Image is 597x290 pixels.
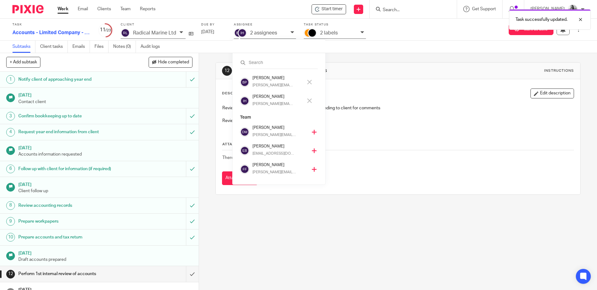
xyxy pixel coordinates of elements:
input: Search [240,60,318,66]
label: Due by [201,23,226,27]
img: svg%3E [240,127,249,137]
img: svg%3E [240,96,249,106]
a: Files [95,41,109,53]
span: There are no files attached to this task. [222,156,297,160]
a: Work [58,6,68,12]
span: Attachments [222,143,252,146]
img: svg%3E [238,28,247,38]
h4: [PERSON_NAME] [252,125,307,131]
h1: [DATE] [18,180,192,188]
div: Radical Marine Ltd - Accounts - Limited Company - 2025 [312,4,346,14]
p: Client follow up [18,188,192,194]
span: Hide completed [158,60,189,65]
h1: Notify client of approaching year end [18,75,126,84]
div: Instructions [544,68,574,73]
h4: [PERSON_NAME] [252,94,303,100]
h1: Review accounting records [18,201,126,210]
div: 1 [6,75,15,84]
span: [DATE] [201,30,214,34]
h4: [PERSON_NAME] [252,75,303,81]
label: Task [12,23,90,27]
p: Contact client [18,99,192,105]
h1: [DATE] [18,249,192,256]
button: Attach new file [222,171,258,185]
img: IMG_9585.jpg [568,4,578,14]
img: svg%3E [240,78,249,87]
p: Draft accounts prepared [18,256,192,263]
p: [PERSON_NAME][EMAIL_ADDRESS][DOMAIN_NAME] [252,132,296,138]
p: [PERSON_NAME][EMAIL_ADDRESS][DOMAIN_NAME] [252,170,296,175]
a: Subtasks [12,41,35,53]
p: [PERSON_NAME][EMAIL_ADDRESS][DOMAIN_NAME] [252,101,293,107]
div: 12 [222,66,232,76]
label: Assignee [234,23,296,27]
div: 4 [6,128,15,137]
button: Edit description [530,88,574,98]
img: Pixie [12,5,44,13]
div: 8 [6,201,15,210]
p: [EMAIL_ADDRESS][DOMAIN_NAME] [252,151,296,156]
p: 2 assignees [250,30,277,36]
a: Email [78,6,88,12]
p: Radical Marine Ltd [133,30,176,36]
p: [PERSON_NAME][EMAIL_ADDRESS][DOMAIN_NAME] [252,83,293,88]
h1: Prepare workpapers [18,217,126,226]
img: svg%3E [240,165,249,174]
a: Audit logs [141,41,164,53]
img: svg%3E [121,28,130,38]
h1: Confirm bookkeeping up to date [18,111,126,121]
h1: [DATE] [18,143,192,151]
p: 2 labels [320,30,338,36]
small: /23 [105,29,111,32]
h1: Prepare accounts and tax return [18,233,126,242]
div: 3 [6,112,15,120]
h1: Follow up with client for information (if required) [18,164,126,174]
p: Accounts information requested [18,151,192,157]
p: Task successfully updated. [516,16,567,23]
a: Emails [72,41,90,53]
label: Client [121,23,193,27]
a: Client tasks [40,41,68,53]
a: Clients [97,6,111,12]
div: 9 [6,217,15,226]
img: svg%3E [240,146,249,155]
h4: [PERSON_NAME] [252,162,307,168]
h1: Perform 1st internal review of accounts [18,269,126,279]
a: Reports [140,6,155,12]
p: Review draft accounts against workpapers before sending to client for comments [222,105,573,111]
h4: [PERSON_NAME] [252,143,307,149]
h1: Request year end information from client [18,127,126,137]
p: Description [222,91,250,96]
img: svg%3E [234,28,243,38]
a: Team [120,6,131,12]
button: + Add subtask [6,57,40,67]
div: 11 [98,26,113,34]
div: 10 [6,233,15,242]
a: Notes (0) [113,41,136,53]
h1: [DATE] [18,91,192,98]
div: 6 [6,165,15,173]
p: Team [240,114,318,121]
p: Review points to be left in Workpapers. [222,118,573,124]
button: Hide completed [149,57,192,67]
div: 12 [6,270,15,279]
